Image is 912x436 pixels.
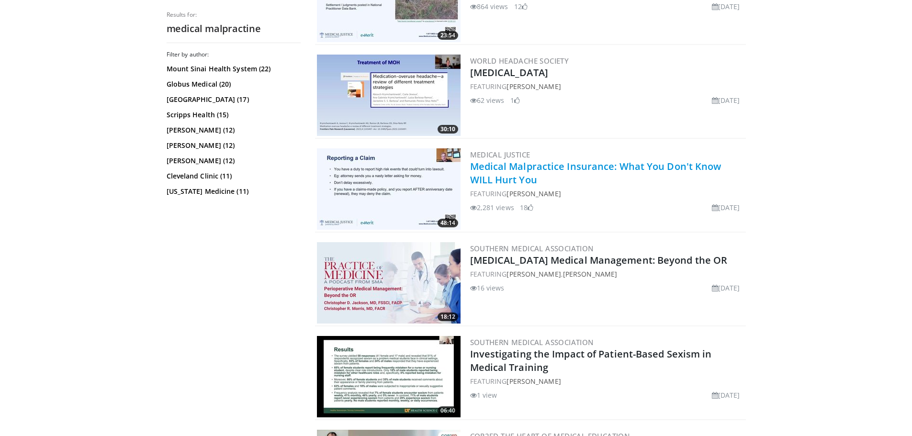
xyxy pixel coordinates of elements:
li: 1 view [470,390,497,400]
li: 1 [510,95,520,105]
a: [PERSON_NAME] (12) [167,141,298,150]
img: 0418fe95-53ec-4746-af6b-877cfc2f52ae.300x170_q85_crop-smart_upscale.jpg [317,55,461,136]
li: [DATE] [712,202,740,212]
a: [PERSON_NAME] [507,82,561,91]
div: FEATURING [470,81,744,91]
a: [PERSON_NAME] [563,269,617,279]
a: [PERSON_NAME] (12) [167,125,298,135]
img: 2142e784-ff6e-4803-b9a7-b76e6d7392cc.300x170_q85_crop-smart_upscale.jpg [317,242,461,324]
a: Cleveland Clinic (11) [167,171,298,181]
a: [PERSON_NAME] [507,189,561,198]
div: FEATURING , [470,269,744,279]
li: 2,281 views [470,202,514,212]
a: Medical Malpractice Insurance: What You Don't Know WILL Hurt You [470,160,721,186]
li: 18 [520,202,533,212]
a: 30:10 [317,55,461,136]
span: 23:54 [438,31,458,40]
li: [DATE] [712,390,740,400]
a: Southern Medical Association [470,337,594,347]
a: [GEOGRAPHIC_DATA] (17) [167,95,298,104]
li: 12 [514,1,528,11]
li: 864 views [470,1,508,11]
a: Southern Medical Association [470,244,594,253]
a: [PERSON_NAME] (12) [167,156,298,166]
li: [DATE] [712,283,740,293]
img: 8b08551d-f1e6-4604-9353-50c3d468d4b2.300x170_q85_crop-smart_upscale.jpg [317,336,461,417]
a: [PERSON_NAME] [507,377,561,386]
a: Investigating the Impact of Patient-Based Sexism in Medical Training [470,347,712,374]
a: 06:40 [317,336,461,417]
a: Mount Sinai Health System (22) [167,64,298,74]
span: 18:12 [438,313,458,321]
a: [MEDICAL_DATA] Medical Management: Beyond the OR [470,254,728,267]
li: 16 views [470,283,505,293]
a: 18:12 [317,242,461,324]
div: FEATURING [470,189,744,199]
span: 48:14 [438,219,458,227]
h3: Filter by author: [167,51,301,58]
a: [PERSON_NAME] [507,269,561,279]
img: ca872c5c-012a-4f52-bd73-85e871720834.300x170_q85_crop-smart_upscale.jpg [317,148,461,230]
span: 06:40 [438,406,458,415]
h2: medical malpractine [167,22,301,35]
p: Results for: [167,11,301,19]
div: FEATURING [470,376,744,386]
li: [DATE] [712,1,740,11]
span: 30:10 [438,125,458,134]
a: [MEDICAL_DATA] [470,66,548,79]
a: World Headache Society [470,56,569,66]
li: [DATE] [712,95,740,105]
a: Medical Justice [470,150,530,159]
a: Globus Medical (20) [167,79,298,89]
a: 48:14 [317,148,461,230]
a: [US_STATE] Medicine (11) [167,187,298,196]
a: Scripps Health (15) [167,110,298,120]
li: 62 views [470,95,505,105]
